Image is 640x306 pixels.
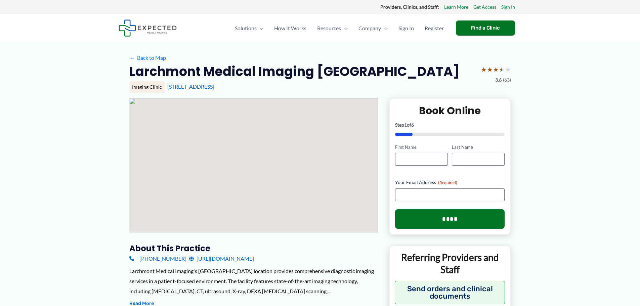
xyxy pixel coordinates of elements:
span: ★ [493,63,499,76]
span: Company [358,16,381,40]
strong: Providers, Clinics, and Staff: [380,4,439,10]
a: Learn More [444,3,468,11]
a: [STREET_ADDRESS] [167,83,214,90]
span: Register [425,16,444,40]
label: Last Name [452,144,505,150]
a: CompanyMenu Toggle [353,16,393,40]
h2: Larchmont Medical Imaging [GEOGRAPHIC_DATA] [129,63,460,80]
span: ★ [499,63,505,76]
label: First Name [395,144,448,150]
span: Menu Toggle [381,16,388,40]
span: Solutions [235,16,257,40]
p: Referring Providers and Staff [395,251,505,276]
p: Step of [395,123,505,127]
span: ★ [505,63,511,76]
span: 6 [411,122,414,128]
span: 1 [404,122,407,128]
h2: Book Online [395,104,505,117]
span: Sign In [398,16,414,40]
a: [URL][DOMAIN_NAME] [189,254,254,264]
span: ★ [487,63,493,76]
a: ResourcesMenu Toggle [312,16,353,40]
img: Expected Healthcare Logo - side, dark font, small [119,19,177,37]
a: SolutionsMenu Toggle [229,16,269,40]
span: Menu Toggle [257,16,263,40]
span: ← [129,54,136,61]
button: Send orders and clinical documents [395,281,505,304]
span: How It Works [274,16,306,40]
span: (63) [503,76,511,84]
nav: Primary Site Navigation [229,16,449,40]
span: ★ [481,63,487,76]
a: [PHONE_NUMBER] [129,254,186,264]
div: Imaging Clinic [129,81,165,93]
a: ←Back to Map [129,53,166,63]
a: Find a Clinic [456,20,515,36]
h3: About this practice [129,243,378,254]
a: Sign In [393,16,419,40]
a: Get Access [473,3,496,11]
a: How It Works [269,16,312,40]
span: Resources [317,16,341,40]
a: Sign In [501,3,515,11]
label: Your Email Address [395,179,505,186]
span: (Required) [438,180,457,185]
span: 3.6 [495,76,502,84]
a: Register [419,16,449,40]
div: Larchmont Medical Imaging's [GEOGRAPHIC_DATA] location provides comprehensive diagnostic imaging ... [129,266,378,296]
span: Menu Toggle [341,16,348,40]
